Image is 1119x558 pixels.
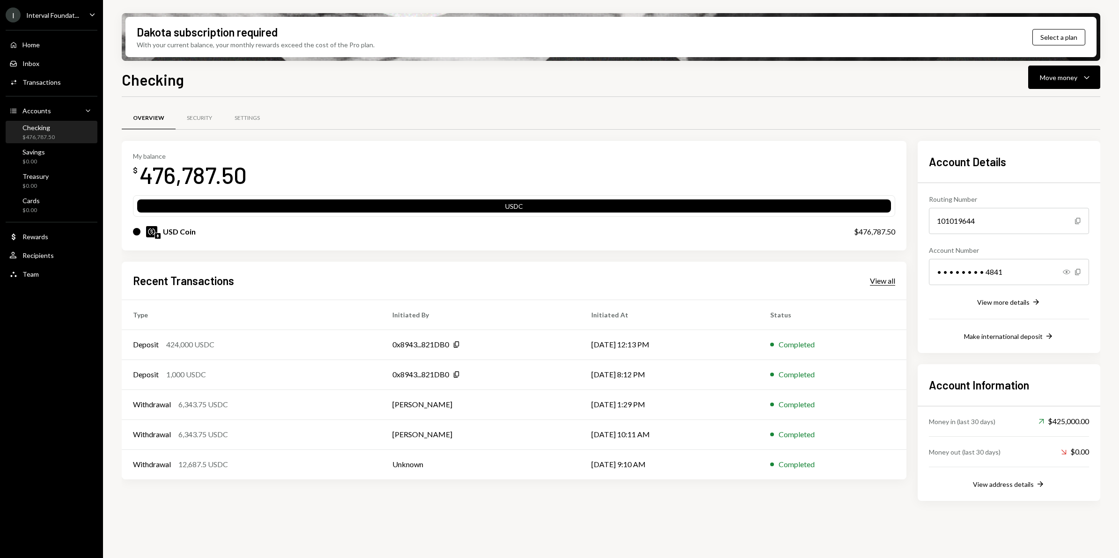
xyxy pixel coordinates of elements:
[133,339,159,350] div: Deposit
[929,245,1089,255] div: Account Number
[22,59,39,67] div: Inbox
[22,197,40,205] div: Cards
[133,273,234,288] h2: Recent Transactions
[580,300,759,330] th: Initiated At
[6,73,97,90] a: Transactions
[178,459,228,470] div: 12,687.5 USDC
[973,479,1045,490] button: View address details
[929,208,1089,234] div: 101019644
[929,377,1089,393] h2: Account Information
[122,300,381,330] th: Type
[870,276,895,286] div: View all
[779,369,815,380] div: Completed
[392,369,449,380] div: 0x8943...821DB0
[133,459,171,470] div: Withdrawal
[392,339,449,350] div: 0x8943...821DB0
[22,206,40,214] div: $0.00
[22,182,49,190] div: $0.00
[22,270,39,278] div: Team
[929,194,1089,204] div: Routing Number
[6,36,97,53] a: Home
[6,169,97,192] a: Treasury$0.00
[6,145,97,168] a: Savings$0.00
[6,7,21,22] div: I
[133,166,138,175] div: $
[381,449,581,479] td: Unknown
[929,154,1089,169] h2: Account Details
[166,339,214,350] div: 424,000 USDC
[223,106,271,130] a: Settings
[122,70,184,89] h1: Checking
[133,114,164,122] div: Overview
[6,194,97,216] a: Cards$0.00
[929,259,1089,285] div: • • • • • • • • 4841
[977,298,1030,306] div: View more details
[26,11,79,19] div: Interval Foundat...
[779,399,815,410] div: Completed
[580,449,759,479] td: [DATE] 9:10 AM
[779,339,815,350] div: Completed
[6,102,97,119] a: Accounts
[1032,29,1085,45] button: Select a plan
[6,265,97,282] a: Team
[133,152,247,160] div: My balance
[1038,416,1089,427] div: $425,000.00
[1040,73,1077,82] div: Move money
[6,121,97,143] a: Checking$476,787.50
[176,106,223,130] a: Security
[235,114,260,122] div: Settings
[22,78,61,86] div: Transactions
[166,369,206,380] div: 1,000 USDC
[929,417,995,426] div: Money in (last 30 days)
[580,330,759,360] td: [DATE] 12:13 PM
[133,399,171,410] div: Withdrawal
[22,133,55,141] div: $476,787.50
[155,233,161,239] img: ethereum-mainnet
[22,148,45,156] div: Savings
[580,360,759,389] td: [DATE] 8:12 PM
[163,226,196,237] div: USD Coin
[140,160,247,190] div: 476,787.50
[6,55,97,72] a: Inbox
[977,297,1041,308] button: View more details
[381,419,581,449] td: [PERSON_NAME]
[854,226,895,237] div: $476,787.50
[133,429,171,440] div: Withdrawal
[929,447,1001,457] div: Money out (last 30 days)
[381,300,581,330] th: Initiated By
[779,429,815,440] div: Completed
[22,158,45,166] div: $0.00
[22,124,55,132] div: Checking
[22,107,51,115] div: Accounts
[6,228,97,245] a: Rewards
[779,459,815,470] div: Completed
[22,233,48,241] div: Rewards
[381,389,581,419] td: [PERSON_NAME]
[6,247,97,264] a: Recipients
[870,275,895,286] a: View all
[178,399,228,410] div: 6,343.75 USDC
[22,172,49,180] div: Treasury
[580,419,759,449] td: [DATE] 10:11 AM
[187,114,212,122] div: Security
[759,300,906,330] th: Status
[137,201,891,214] div: USDC
[1061,446,1089,457] div: $0.00
[973,480,1034,488] div: View address details
[580,389,759,419] td: [DATE] 1:29 PM
[178,429,228,440] div: 6,343.75 USDC
[1028,66,1100,89] button: Move money
[133,369,159,380] div: Deposit
[22,251,54,259] div: Recipients
[22,41,40,49] div: Home
[146,226,157,237] img: USDC
[122,106,176,130] a: Overview
[137,40,375,50] div: With your current balance, your monthly rewards exceed the cost of the Pro plan.
[964,332,1043,340] div: Make international deposit
[137,24,278,40] div: Dakota subscription required
[964,331,1054,342] button: Make international deposit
